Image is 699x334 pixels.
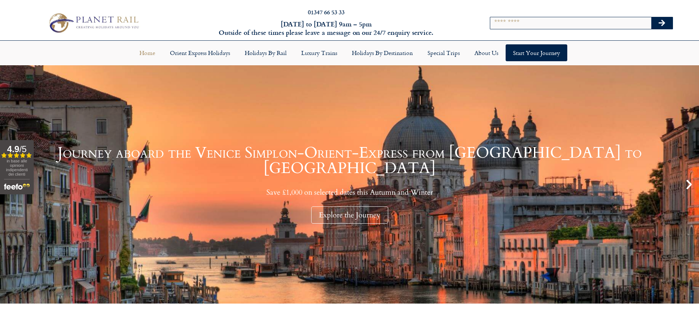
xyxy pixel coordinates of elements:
[18,145,681,176] h1: Journey aboard the Venice Simplon-Orient-Express from [GEOGRAPHIC_DATA] to [GEOGRAPHIC_DATA]
[683,178,695,191] div: Next slide
[506,44,567,61] a: Start your Journey
[163,44,237,61] a: Orient Express Holidays
[132,44,163,61] a: Home
[294,44,345,61] a: Luxury Trains
[188,20,464,37] h6: [DATE] to [DATE] 9am – 5pm Outside of these times please leave a message on our 24/7 enquiry serv...
[467,44,506,61] a: About Us
[308,8,345,16] a: 01347 66 53 33
[651,17,673,29] button: Search
[237,44,294,61] a: Holidays by Rail
[345,44,420,61] a: Holidays by Destination
[18,188,681,197] p: Save £1,000 on selected dates this Autumn and Winter
[4,44,695,61] nav: Menu
[420,44,467,61] a: Special Trips
[45,11,141,34] img: Planet Rail Train Holidays Logo
[311,206,388,224] div: Explore the Journey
